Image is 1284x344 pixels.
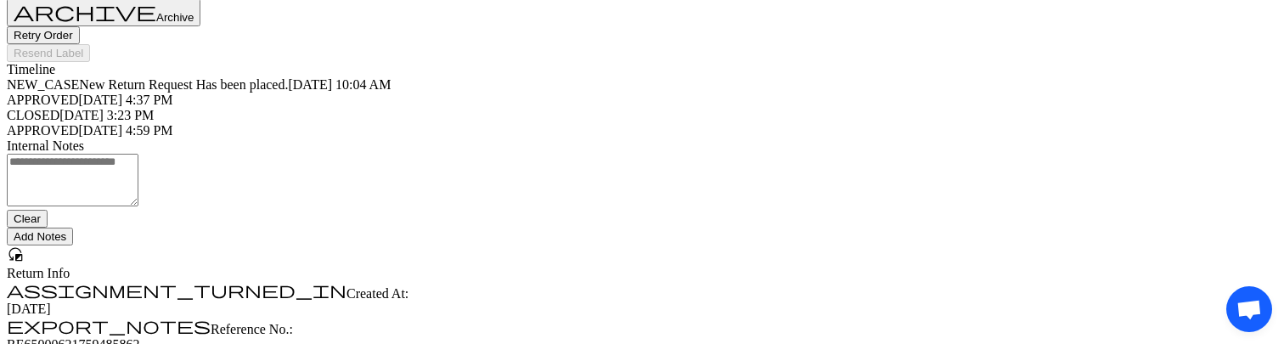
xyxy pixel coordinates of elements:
span: [DATE] 4:37 PM [78,93,172,107]
span: Clear [14,212,41,225]
span: export_notes [7,317,211,334]
span: New Return Request Has been placed. [79,77,288,92]
span: reset_exposure [7,245,24,262]
span: Retry Order [14,29,73,42]
span: Return Info [7,266,70,280]
span: Timeline [7,62,55,76]
span: archive [14,1,156,21]
span: assignment_turned_in [7,281,346,298]
button: Retry Order [7,26,80,44]
span: NEW_CASE [7,77,79,92]
span: Resend Label [14,47,83,59]
span: [DATE] 10:04 AM [288,77,391,92]
span: APPROVED [7,123,78,138]
span: Internal Notes [7,138,84,153]
span: Archive [156,11,194,24]
span: [DATE] 3:23 PM [59,108,154,122]
div: Open chat [1226,286,1272,332]
span: [DATE] [7,302,51,316]
span: Add Notes [14,230,66,243]
button: Add Notes [7,228,73,245]
span: APPROVED [7,93,78,107]
span: CLOSED [7,108,59,122]
button: Clear [7,210,48,228]
span: Created At: [346,286,408,301]
span: Reference No.: [211,322,293,336]
button: Resend Label [7,44,90,62]
span: [DATE] 4:59 PM [78,123,172,138]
